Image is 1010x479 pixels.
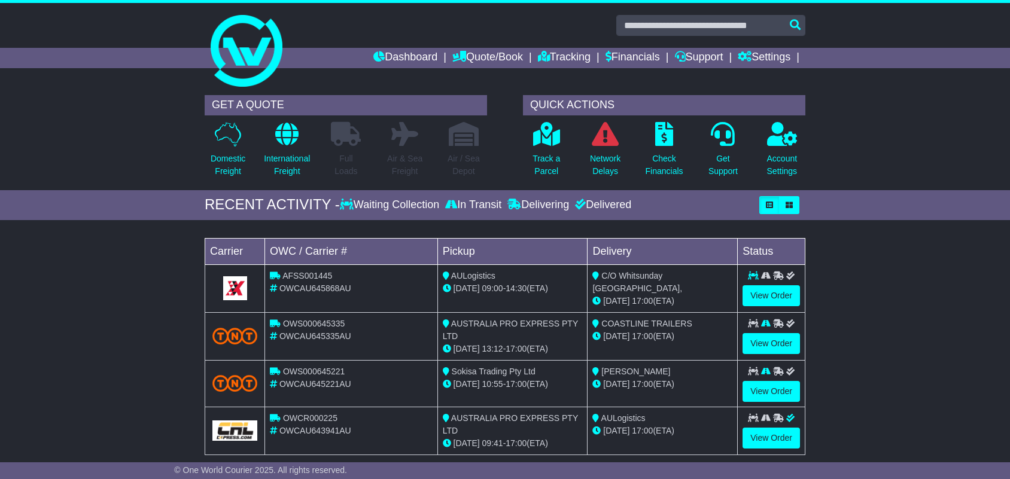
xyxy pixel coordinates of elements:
p: Network Delays [590,152,620,178]
span: 17:00 [506,438,527,448]
span: C/O Whitsunday [GEOGRAPHIC_DATA], [592,271,682,293]
span: 17:00 [632,379,653,389]
a: Dashboard [373,48,437,68]
span: OWCAU645868AU [279,283,351,293]
a: Settings [738,48,790,68]
div: - (ETA) [443,343,583,355]
div: In Transit [442,199,504,212]
span: OWS000645221 [283,367,345,376]
a: View Order [743,428,800,449]
div: (ETA) [592,425,732,437]
span: Sokisa Trading Pty Ltd [452,367,536,376]
a: Financials [606,48,660,68]
p: Air & Sea Freight [387,152,422,178]
p: Domestic Freight [211,152,245,178]
span: OWCAU643941AU [279,426,351,435]
span: 10:55 [482,379,503,389]
td: Carrier [205,238,265,264]
div: - (ETA) [443,282,583,295]
span: OWCAU645221AU [279,379,351,389]
a: AccountSettings [766,121,798,184]
a: View Order [743,381,800,402]
span: COASTLINE TRAILERS [601,319,692,328]
a: View Order [743,333,800,354]
p: Get Support [708,152,738,178]
span: OWS000645335 [283,319,345,328]
span: 17:00 [632,426,653,435]
div: Delivering [504,199,572,212]
a: Quote/Book [452,48,523,68]
td: OWC / Carrier # [265,238,438,264]
span: [DATE] [454,438,480,448]
span: OWCR000225 [283,413,337,423]
span: [DATE] [454,379,480,389]
span: AULogistics [601,413,646,423]
span: 09:41 [482,438,503,448]
img: TNT_Domestic.png [212,375,257,391]
div: RECENT ACTIVITY - [205,196,340,213]
td: Delivery [588,238,738,264]
a: GetSupport [708,121,738,184]
div: (ETA) [592,330,732,343]
span: AUSTRALIA PRO EXPRESS PTY LTD [443,413,578,435]
p: International Freight [264,152,310,178]
img: GetCarrierServiceLogo [212,420,257,441]
span: 17:00 [506,344,527,353]
a: NetworkDelays [589,121,621,184]
td: Status [738,238,805,264]
span: 09:00 [482,283,503,293]
a: Track aParcel [532,121,561,184]
td: Pickup [437,238,588,264]
p: Account Settings [767,152,798,178]
a: Support [675,48,723,68]
a: InternationalFreight [263,121,311,184]
span: [DATE] [454,344,480,353]
span: [DATE] [603,296,629,306]
span: [DATE] [603,426,629,435]
span: 14:30 [506,283,527,293]
a: DomesticFreight [210,121,246,184]
span: 17:00 [632,296,653,306]
div: Delivered [572,199,631,212]
span: © One World Courier 2025. All rights reserved. [174,465,347,475]
span: OWCAU645335AU [279,331,351,341]
img: GetCarrierServiceLogo [223,276,247,300]
span: 13:12 [482,344,503,353]
img: TNT_Domestic.png [212,328,257,344]
div: GET A QUOTE [205,95,487,115]
span: [DATE] [603,331,629,341]
span: 17:00 [506,379,527,389]
span: AFSS001445 [282,271,332,280]
div: (ETA) [592,295,732,307]
div: QUICK ACTIONS [523,95,805,115]
a: View Order [743,285,800,306]
span: [PERSON_NAME] [601,367,670,376]
a: CheckFinancials [645,121,684,184]
span: [DATE] [603,379,629,389]
div: Waiting Collection [340,199,442,212]
span: 17:00 [632,331,653,341]
p: Air / Sea Depot [448,152,480,178]
div: (ETA) [592,378,732,390]
p: Full Loads [331,152,361,178]
p: Track a Parcel [533,152,560,178]
span: AULogistics [451,271,495,280]
div: - (ETA) [443,378,583,390]
div: - (ETA) [443,437,583,450]
span: [DATE] [454,283,480,293]
a: Tracking [538,48,591,68]
p: Check Financials [646,152,683,178]
span: AUSTRALIA PRO EXPRESS PTY LTD [443,319,578,341]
